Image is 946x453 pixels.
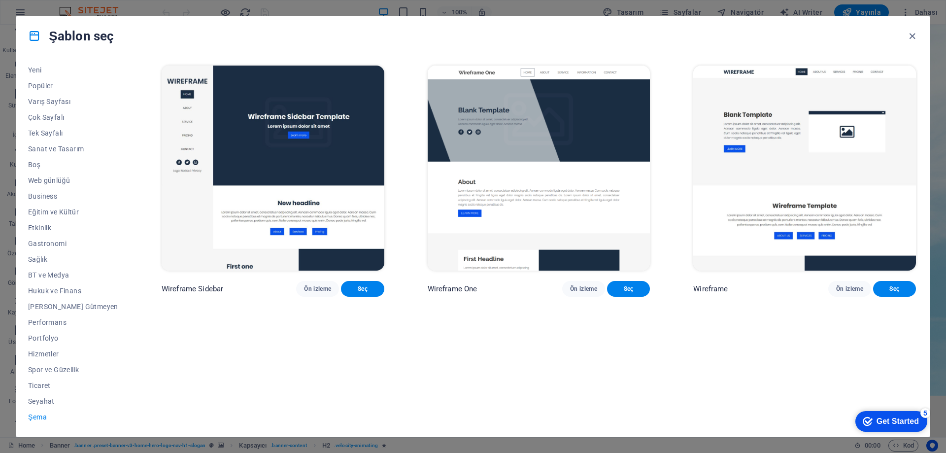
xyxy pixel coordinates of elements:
[28,255,118,263] span: Sağlık
[28,188,118,204] button: Business
[28,303,118,311] span: [PERSON_NAME] Gütmeyen
[28,161,118,169] span: Boş
[28,334,118,342] span: Portfolyo
[28,157,118,173] button: Boş
[28,62,118,78] button: Yeni
[428,66,650,271] img: Wireframe One
[828,281,871,297] button: Ön izleme
[28,173,118,188] button: Web günlüğü
[28,409,118,425] button: Şema
[570,285,597,293] span: Ön izleme
[28,397,118,405] span: Seyahat
[28,267,118,283] button: BT ve Medya
[349,285,376,293] span: Seç
[693,284,728,294] p: Wireframe
[8,5,80,26] div: Get Started 5 items remaining, 0% complete
[28,208,118,216] span: Eğitim ve Kültür
[28,176,118,184] span: Web günlüğü
[28,330,118,346] button: Portfolyo
[28,346,118,362] button: Hizmetler
[341,281,384,297] button: Seç
[28,82,118,90] span: Popüler
[304,285,331,293] span: Ön izleme
[28,271,118,279] span: BT ve Medya
[28,299,118,314] button: [PERSON_NAME] Gütmeyen
[28,28,114,44] h4: Şablon seç
[28,125,118,141] button: Tek Sayfalı
[28,192,118,200] span: Business
[28,94,118,109] button: Varış Sayfası
[73,2,83,12] div: 5
[28,413,118,421] span: Şema
[28,283,118,299] button: Hukuk ve Finans
[28,236,118,251] button: Gastronomi
[28,251,118,267] button: Sağlık
[28,141,118,157] button: Sanat ve Tasarım
[615,285,642,293] span: Seç
[28,220,118,236] button: Etkinlik
[873,281,916,297] button: Seç
[28,129,118,137] span: Tek Sayfalı
[28,113,118,121] span: Çok Sayfalı
[29,11,71,20] div: Get Started
[162,284,223,294] p: Wireframe Sidebar
[836,285,863,293] span: Ön izleme
[28,314,118,330] button: Performans
[296,281,339,297] button: Ön izleme
[693,66,916,271] img: Wireframe
[28,78,118,94] button: Popüler
[28,240,118,247] span: Gastronomi
[428,284,477,294] p: Wireframe One
[562,281,605,297] button: Ön izleme
[28,109,118,125] button: Çok Sayfalı
[607,281,650,297] button: Seç
[162,66,384,271] img: Wireframe Sidebar
[28,204,118,220] button: Eğitim ve Kültür
[28,366,118,374] span: Spor ve Güzellik
[28,350,118,358] span: Hizmetler
[28,145,118,153] span: Sanat ve Tasarım
[28,318,118,326] span: Performans
[28,382,118,389] span: Ticaret
[28,362,118,378] button: Spor ve Güzellik
[28,66,118,74] span: Yeni
[28,224,118,232] span: Etkinlik
[881,285,908,293] span: Seç
[28,378,118,393] button: Ticaret
[28,393,118,409] button: Seyahat
[28,287,118,295] span: Hukuk ve Finans
[28,98,118,105] span: Varış Sayfası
